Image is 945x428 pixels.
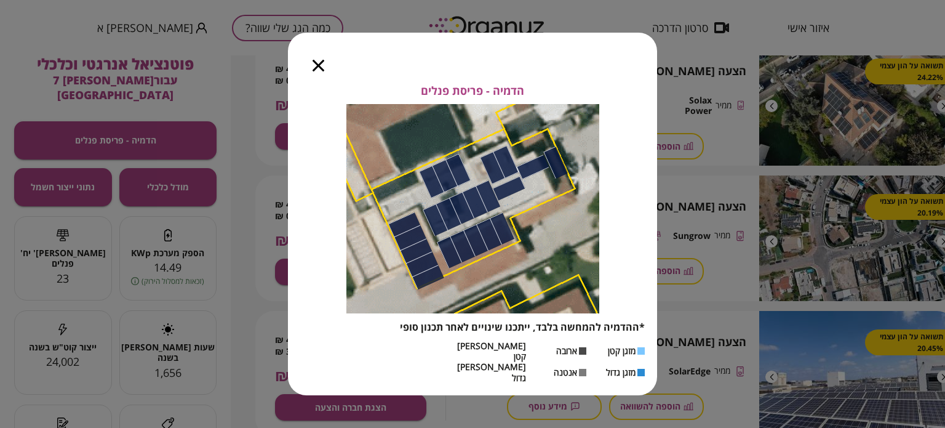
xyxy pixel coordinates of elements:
[554,367,577,378] span: אנטנה
[606,367,636,378] span: מזגן גדול
[346,104,599,313] img: Panels layout
[556,345,577,356] span: ארובה
[457,361,526,383] span: [PERSON_NAME] גדול
[457,341,526,362] span: [PERSON_NAME] קטן
[421,84,524,98] span: הדמיה - פריסת פנלים
[608,345,636,356] span: מזגן קטן
[400,320,645,334] span: *ההדמיה להמחשה בלבד, ייתכנו שינויים לאחר תכנון סופי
